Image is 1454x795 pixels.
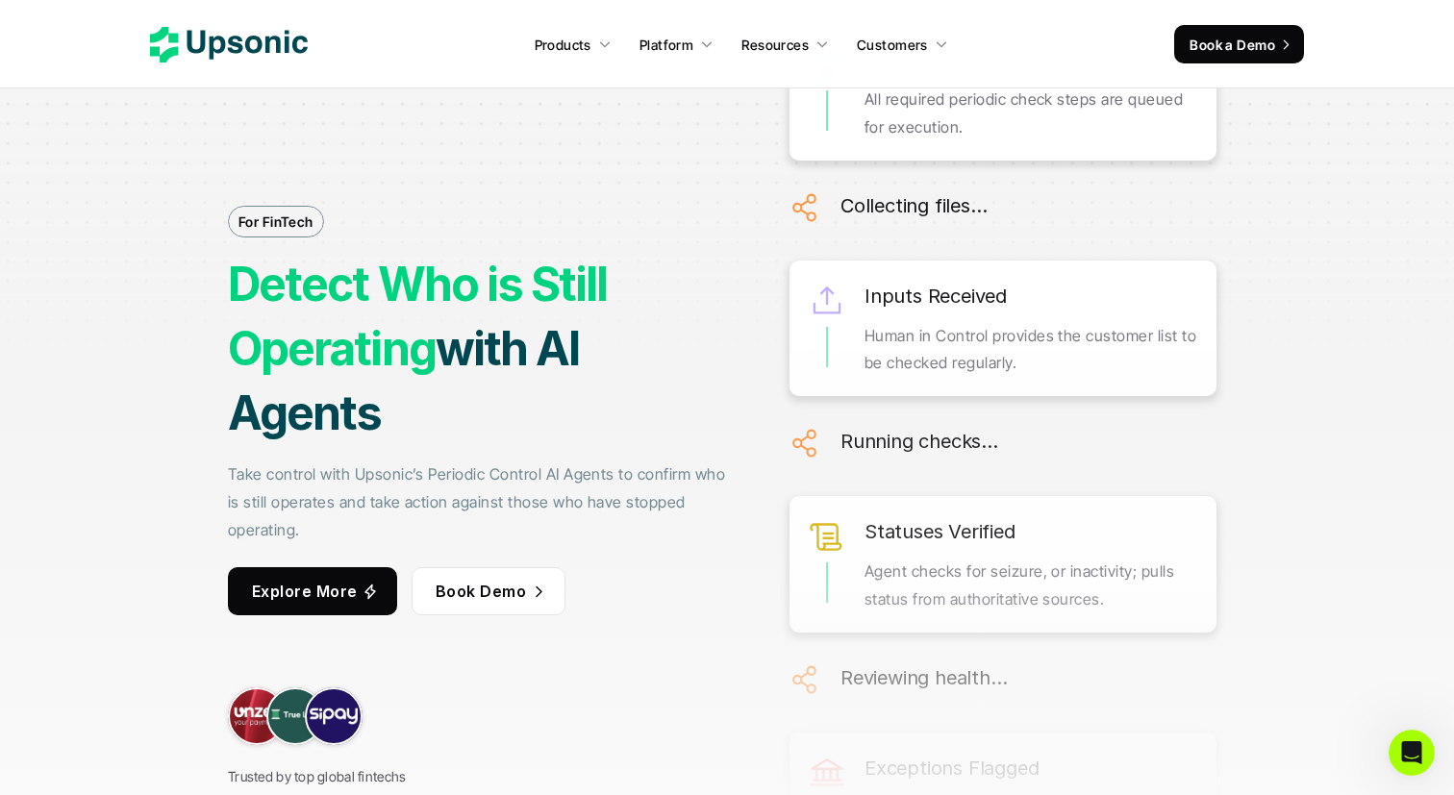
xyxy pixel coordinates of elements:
iframe: Intercom live chat [1389,730,1435,776]
p: Products [535,35,591,55]
strong: Detect Who is Still Operating [228,256,616,377]
p: Book a Demo [1190,35,1275,55]
p: Take control with Upsonic’s Periodic Control AI Agents to confirm who is still operates and take ... [228,460,734,543]
p: For FinTech [238,211,313,232]
p: Customers [857,35,928,55]
p: All required periodic check steps are queued for execution. [865,86,1197,141]
p: Book Demo [436,578,526,606]
h6: Collecting files… [840,189,988,222]
h6: Statuses Verified [865,515,1015,548]
p: Agent checks for seizure, or inactivity; pulls status from authoritative sources. [865,558,1197,613]
p: Resources [741,35,809,55]
h6: Exceptions Flagged [865,752,1039,784]
a: Book Demo [412,567,565,615]
p: Platform [639,35,693,55]
p: Human in Control provides the customer list to be checked regularly. [865,322,1197,378]
p: Trusted by top global fintechs [228,764,406,788]
a: Products [523,27,623,62]
a: Explore More [228,567,397,615]
p: Explore More [252,578,358,606]
h6: Running checks… [840,425,998,458]
h6: Reviewing health… [840,661,1008,694]
h6: Inputs Received [865,280,1007,312]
